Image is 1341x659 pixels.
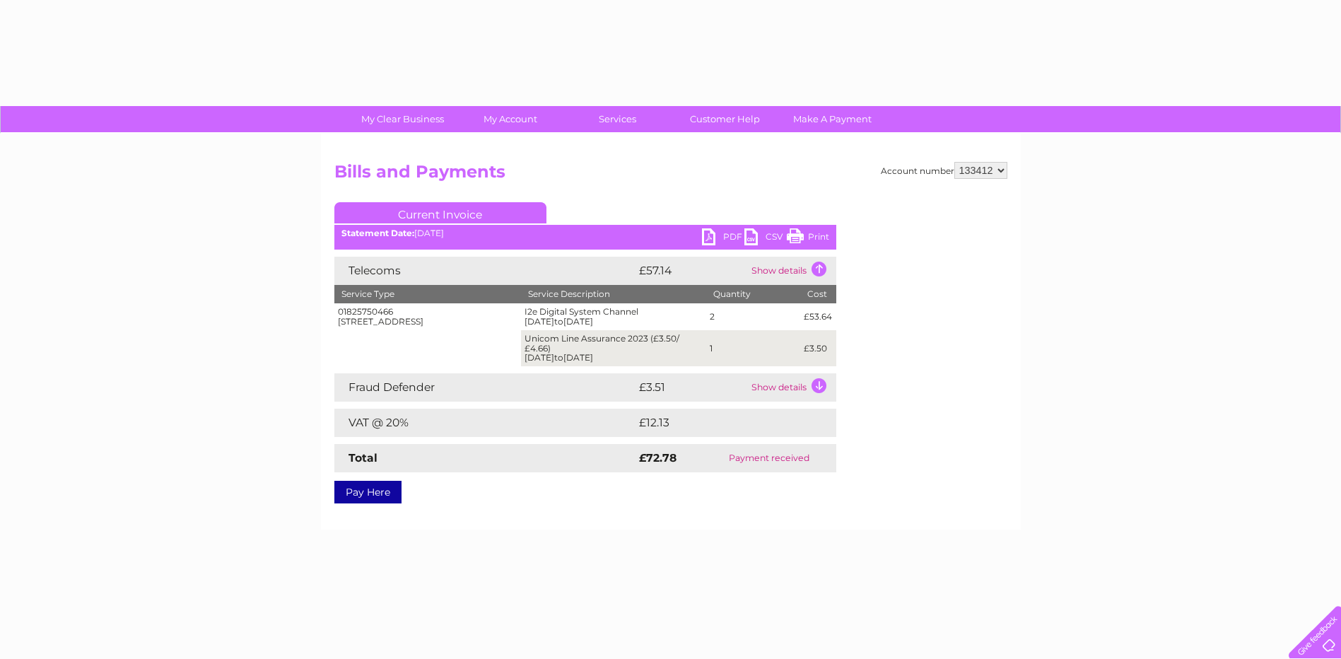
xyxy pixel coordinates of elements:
strong: Total [349,451,377,465]
span: to [554,316,563,327]
a: My Clear Business [344,106,461,132]
a: Make A Payment [774,106,891,132]
th: Service Description [521,285,706,303]
td: Fraud Defender [334,373,636,402]
td: Show details [748,373,836,402]
td: £57.14 [636,257,748,285]
span: to [554,352,563,363]
strong: £72.78 [639,451,677,465]
td: 2 [706,303,800,330]
td: £12.13 [636,409,804,437]
td: £53.64 [800,303,836,330]
td: VAT @ 20% [334,409,636,437]
td: £3.51 [636,373,748,402]
b: Statement Date: [341,228,414,238]
th: Quantity [706,285,800,303]
td: Show details [748,257,836,285]
td: Telecoms [334,257,636,285]
div: Account number [881,162,1007,179]
a: Customer Help [667,106,783,132]
td: Unicom Line Assurance 2023 (£3.50/£4.66) [DATE] [DATE] [521,330,706,366]
h2: Bills and Payments [334,162,1007,189]
div: [DATE] [334,228,836,238]
a: Services [559,106,676,132]
a: PDF [702,228,744,249]
th: Cost [800,285,836,303]
div: 01825750466 [STREET_ADDRESS] [338,307,518,327]
td: I2e Digital System Channel [DATE] [DATE] [521,303,706,330]
td: 1 [706,330,800,366]
th: Service Type [334,285,522,303]
a: My Account [452,106,568,132]
a: Print [787,228,829,249]
a: Pay Here [334,481,402,503]
td: £3.50 [800,330,836,366]
td: Payment received [703,444,836,472]
a: CSV [744,228,787,249]
a: Current Invoice [334,202,546,223]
